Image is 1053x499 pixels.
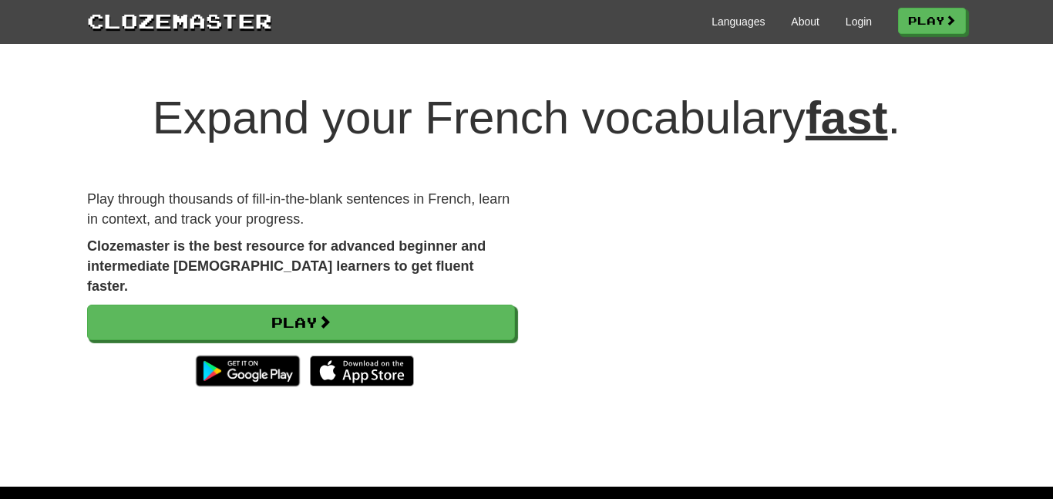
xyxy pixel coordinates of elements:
a: Play [87,305,515,340]
a: Play [898,8,966,34]
h1: Expand your French vocabulary . [87,93,966,143]
strong: Clozemaster is the best resource for advanced beginner and intermediate [DEMOGRAPHIC_DATA] learne... [87,238,486,293]
a: Clozemaster [87,6,272,35]
p: Play through thousands of fill-in-the-blank sentences in French, learn in context, and track your... [87,190,515,229]
a: Languages [712,14,765,29]
u: fast [806,92,888,143]
img: Get it on Google Play [188,348,308,394]
img: Download_on_the_App_Store_Badge_US-UK_135x40-25178aeef6eb6b83b96f5f2d004eda3bffbb37122de64afbaef7... [310,356,414,386]
a: Login [846,14,872,29]
a: About [791,14,819,29]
